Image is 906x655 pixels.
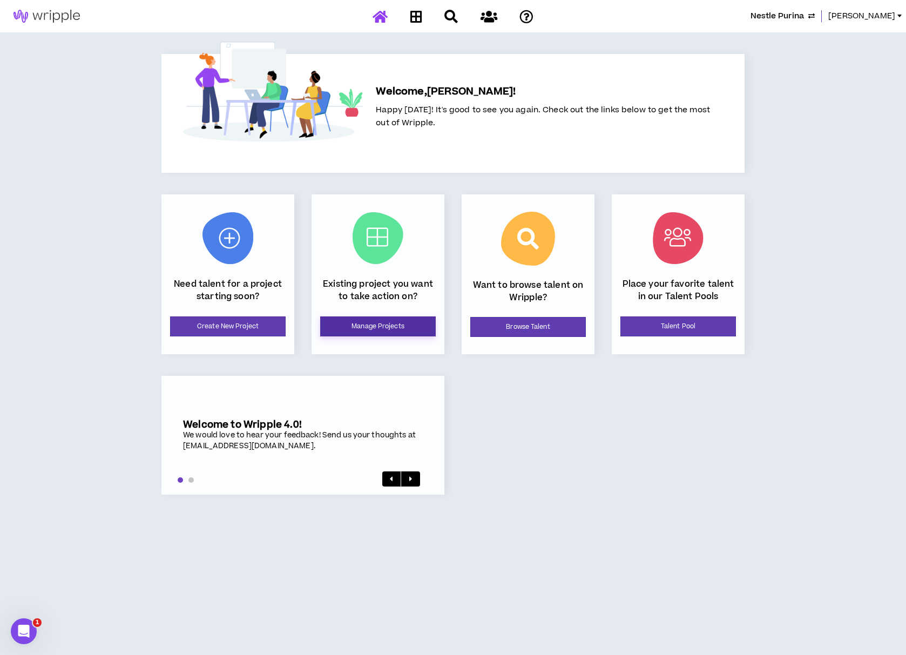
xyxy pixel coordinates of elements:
div: We would love to hear your feedback! Send us your thoughts at [EMAIL_ADDRESS][DOMAIN_NAME]. [183,430,423,451]
span: Nestle Purina [751,10,804,22]
p: Need talent for a project starting soon? [170,278,286,302]
a: Browse Talent [470,317,586,337]
img: Talent Pool [653,212,704,264]
p: Want to browse talent on Wripple? [470,279,586,303]
p: Place your favorite talent in our Talent Pools [620,278,736,302]
h5: Welcome to Wripple 4.0! [183,419,423,430]
a: Talent Pool [620,316,736,336]
span: Happy [DATE]! It's good to see you again. Check out the links below to get the most out of Wripple. [376,104,710,129]
h5: Welcome, [PERSON_NAME] ! [376,84,710,99]
img: New Project [202,212,253,264]
a: Manage Projects [320,316,436,336]
iframe: Intercom live chat [11,618,37,644]
img: Current Projects [353,212,403,264]
a: Create New Project [170,316,286,336]
button: Nestle Purina [751,10,815,22]
p: Existing project you want to take action on? [320,278,436,302]
span: 1 [33,618,42,627]
span: [PERSON_NAME] [828,10,895,22]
